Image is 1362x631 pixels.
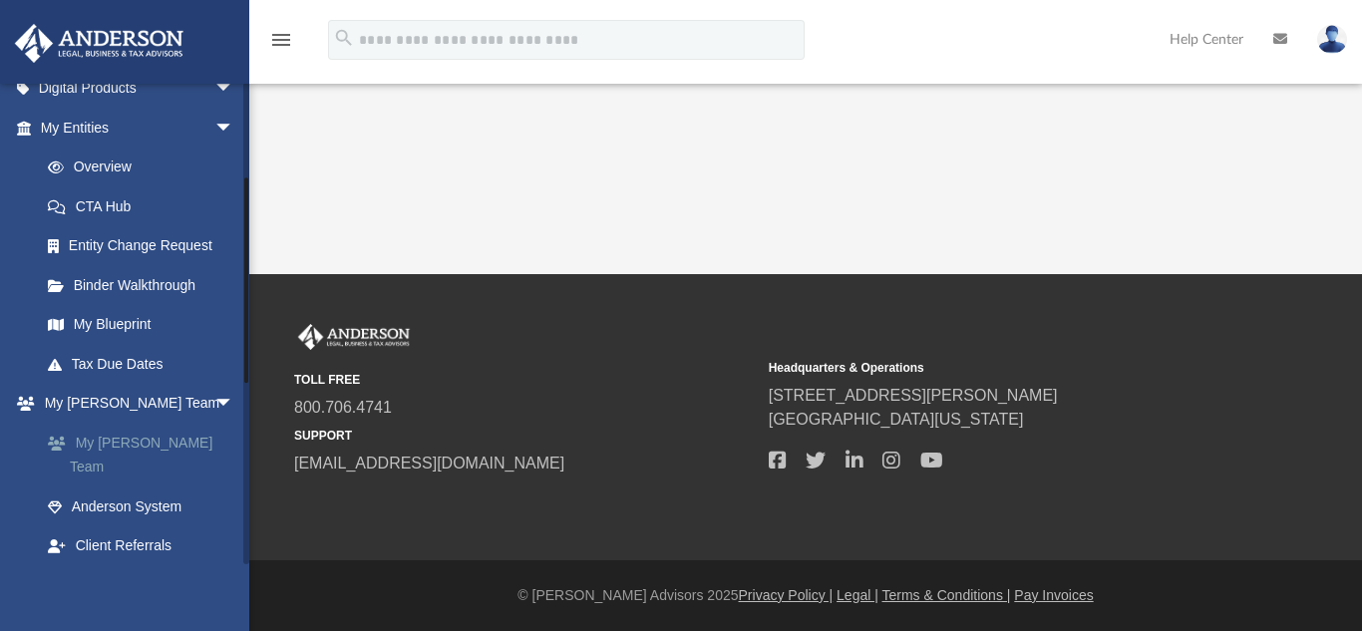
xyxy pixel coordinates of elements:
[214,384,254,425] span: arrow_drop_down
[1317,25,1347,54] img: User Pic
[28,305,254,345] a: My Blueprint
[214,69,254,110] span: arrow_drop_down
[769,359,1229,377] small: Headquarters & Operations
[28,344,264,384] a: Tax Due Dates
[294,399,392,416] a: 800.706.4741
[14,108,264,148] a: My Entitiesarrow_drop_down
[28,423,264,486] a: My [PERSON_NAME] Team
[294,324,414,350] img: Anderson Advisors Platinum Portal
[1014,587,1093,603] a: Pay Invoices
[9,24,189,63] img: Anderson Advisors Platinum Portal
[28,226,264,266] a: Entity Change Request
[14,384,264,424] a: My [PERSON_NAME] Teamarrow_drop_down
[269,38,293,52] a: menu
[739,587,834,603] a: Privacy Policy |
[28,265,264,305] a: Binder Walkthrough
[28,148,264,187] a: Overview
[269,28,293,52] i: menu
[882,587,1011,603] a: Terms & Conditions |
[294,427,755,445] small: SUPPORT
[294,371,755,389] small: TOLL FREE
[837,587,878,603] a: Legal |
[214,108,254,149] span: arrow_drop_down
[14,69,264,109] a: Digital Productsarrow_drop_down
[294,455,564,472] a: [EMAIL_ADDRESS][DOMAIN_NAME]
[769,387,1058,404] a: [STREET_ADDRESS][PERSON_NAME]
[28,186,264,226] a: CTA Hub
[28,486,264,526] a: Anderson System
[28,526,264,566] a: Client Referrals
[249,585,1362,606] div: © [PERSON_NAME] Advisors 2025
[769,411,1024,428] a: [GEOGRAPHIC_DATA][US_STATE]
[333,27,355,49] i: search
